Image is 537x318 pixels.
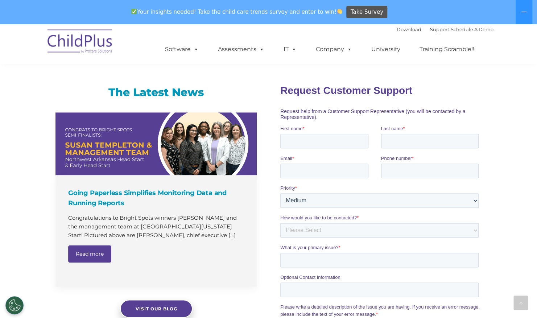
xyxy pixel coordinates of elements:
[346,6,387,18] a: Take Survey
[397,26,493,32] font: |
[211,42,272,57] a: Assessments
[5,296,24,314] button: Cookies Settings
[68,245,111,263] a: Read more
[430,26,449,32] a: Support
[276,42,304,57] a: IT
[135,306,177,311] span: Visit our blog
[44,24,116,61] img: ChildPlus by Procare Solutions
[131,9,137,14] img: ✅
[128,5,346,19] span: Your insights needed! Take the child care trends survey and enter to win!
[397,26,421,32] a: Download
[412,42,482,57] a: Training Scramble!!
[55,85,257,100] h3: The Latest News
[364,42,408,57] a: University
[337,9,342,14] img: 👏
[451,26,493,32] a: Schedule A Demo
[120,300,193,318] a: Visit our blog
[68,188,246,208] h4: Going Paperless Simplifies Monitoring Data and Running Reports
[309,42,359,57] a: Company
[68,214,246,240] p: Congratulations to Bright Spots winners [PERSON_NAME] and the management team at [GEOGRAPHIC_DATA...
[158,42,206,57] a: Software
[351,6,383,18] span: Take Survey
